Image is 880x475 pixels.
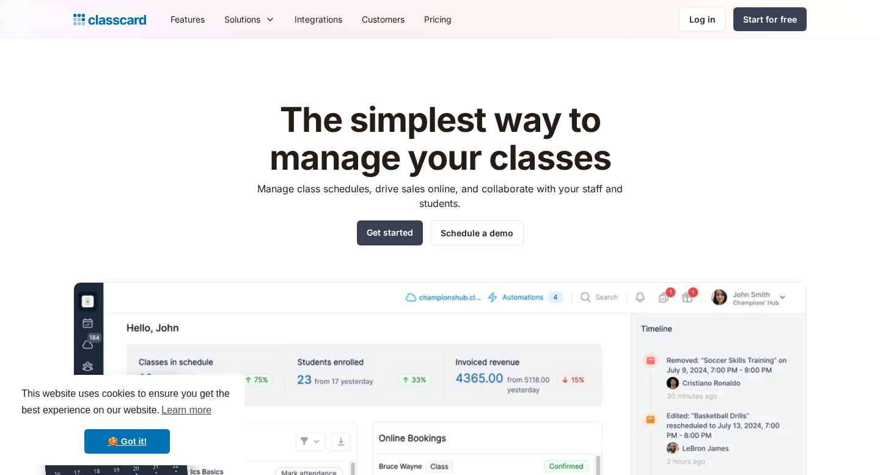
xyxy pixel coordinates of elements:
a: Log in [679,7,726,32]
a: Features [161,5,215,33]
a: learn more about cookies [159,401,213,419]
a: Get started [357,220,423,245]
a: Schedule a demo [430,220,524,245]
div: cookieconsent [10,375,244,465]
a: Integrations [285,5,352,33]
a: home [73,11,146,28]
a: Start for free [733,7,807,31]
span: This website uses cookies to ensure you get the best experience on our website. [21,386,233,419]
a: dismiss cookie message [84,429,170,454]
p: Manage class schedules, drive sales online, and collaborate with your staff and students. [246,181,634,211]
div: Log in [689,13,716,26]
div: Solutions [224,13,260,26]
div: Start for free [743,13,797,26]
h1: The simplest way to manage your classes [246,101,634,176]
a: Pricing [414,5,461,33]
div: Solutions [215,5,285,33]
a: Customers [352,5,414,33]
